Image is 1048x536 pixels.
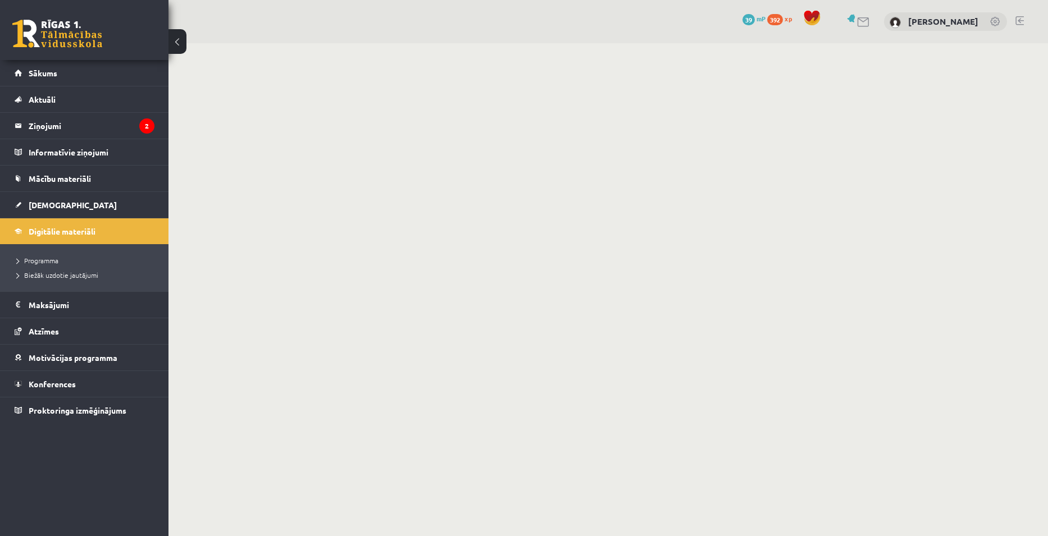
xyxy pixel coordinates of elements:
span: mP [757,14,766,23]
a: Motivācijas programma [15,345,154,370]
a: Atzīmes [15,318,154,344]
span: Atzīmes [29,326,59,336]
span: 39 [742,14,755,25]
span: 392 [767,14,783,25]
a: [DEMOGRAPHIC_DATA] [15,192,154,218]
img: Ieva Krūmiņa [890,17,901,28]
a: Biežāk uzdotie jautājumi [17,270,157,280]
span: Sākums [29,68,57,78]
a: Aktuāli [15,86,154,112]
i: 2 [139,118,154,134]
span: Motivācijas programma [29,352,117,363]
span: xp [785,14,792,23]
a: Programma [17,255,157,265]
a: Sākums [15,60,154,86]
a: [PERSON_NAME] [908,16,978,27]
span: Mācību materiāli [29,173,91,184]
span: Digitālie materiāli [29,226,95,236]
a: Ziņojumi2 [15,113,154,139]
a: Rīgas 1. Tālmācības vidusskola [12,20,102,48]
a: Maksājumi [15,292,154,318]
span: [DEMOGRAPHIC_DATA] [29,200,117,210]
span: Proktoringa izmēģinājums [29,405,126,415]
a: Konferences [15,371,154,397]
a: Mācību materiāli [15,166,154,191]
span: Programma [17,256,58,265]
a: Digitālie materiāli [15,218,154,244]
legend: Maksājumi [29,292,154,318]
span: Aktuāli [29,94,56,104]
a: 39 mP [742,14,766,23]
span: Konferences [29,379,76,389]
a: Proktoringa izmēģinājums [15,397,154,423]
a: Informatīvie ziņojumi [15,139,154,165]
legend: Ziņojumi [29,113,154,139]
legend: Informatīvie ziņojumi [29,139,154,165]
a: 392 xp [767,14,798,23]
span: Biežāk uzdotie jautājumi [17,271,98,280]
